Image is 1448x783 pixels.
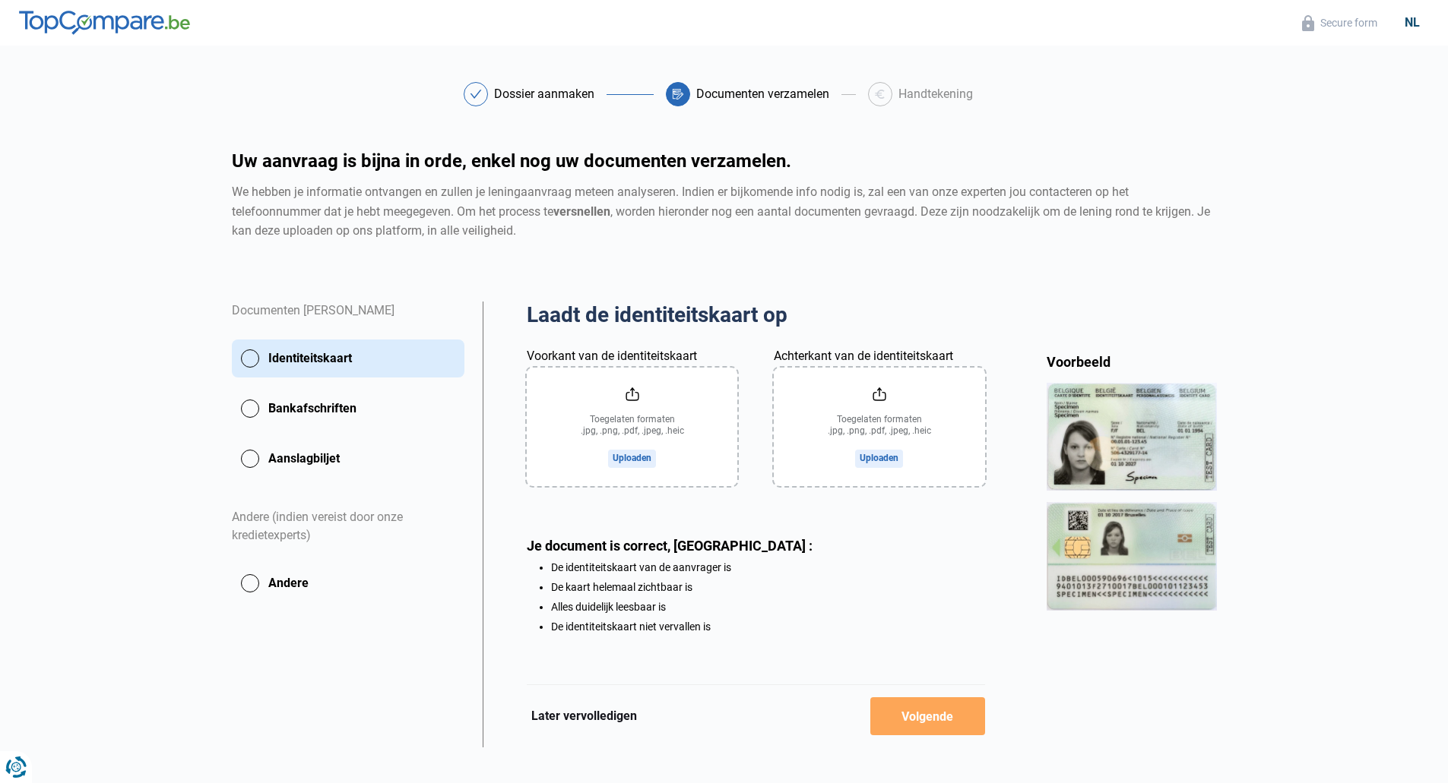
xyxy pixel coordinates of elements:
label: Achterkant van de identiteitskaart [774,347,953,365]
h2: Laadt de identiteitskaart op [527,302,985,329]
label: Voorkant van de identiteitskaart [527,347,697,365]
div: We hebben je informatie ontvangen en zullen je leningaanvraag meteen analyseren. Indien er bijkom... [232,182,1217,241]
button: Bankafschriften [232,390,464,428]
div: nl [1396,15,1429,30]
button: Aanslagbiljet [232,440,464,478]
div: Handtekening [898,88,973,100]
button: Secure form [1297,14,1382,32]
strong: versnellen [553,204,610,219]
button: Volgende [870,697,985,735]
li: De identiteitskaart van de aanvrager is [551,561,985,573]
div: Andere (indien vereist door onze kredietexperts) [232,490,464,564]
div: Dossier aanmaken [494,88,594,100]
div: Je document is correct, [GEOGRAPHIC_DATA] : [527,538,985,554]
button: Later vervolledigen [527,706,642,726]
div: Documenten verzamelen [696,88,829,100]
li: De identiteitskaart niet vervallen is [551,620,985,633]
div: Documenten [PERSON_NAME] [232,302,464,339]
button: Identiteitskaart [232,339,464,377]
div: Voorbeeld [1047,353,1217,371]
img: idCard [1047,383,1217,610]
button: Andere [232,564,464,602]
li: De kaart helemaal zichtbaar is [551,581,985,593]
li: Alles duidelijk leesbaar is [551,601,985,613]
h1: Uw aanvraag is bijna in orde, enkel nog uw documenten verzamelen. [232,152,1217,170]
img: TopCompare.be [19,11,190,35]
